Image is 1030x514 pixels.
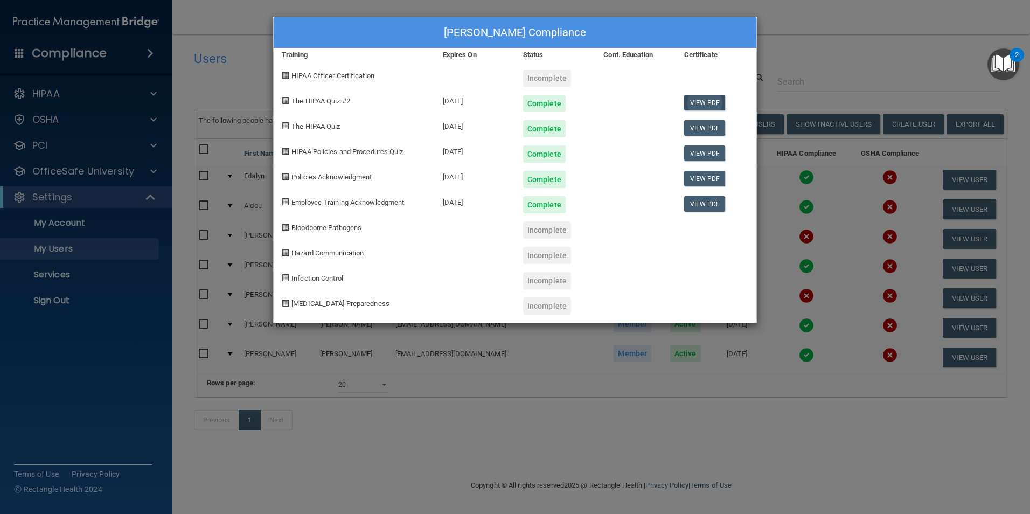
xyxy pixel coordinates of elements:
div: Cont. Education [595,48,676,61]
span: [MEDICAL_DATA] Preparedness [291,300,389,308]
a: View PDF [684,145,726,161]
div: Complete [523,196,566,213]
div: [DATE] [435,87,515,112]
div: Incomplete [523,221,571,239]
a: View PDF [684,95,726,110]
span: HIPAA Policies and Procedures Quiz [291,148,403,156]
span: The HIPAA Quiz [291,122,340,130]
div: Complete [523,171,566,188]
div: [DATE] [435,112,515,137]
button: Open Resource Center, 2 new notifications [987,48,1019,80]
a: View PDF [684,171,726,186]
div: [DATE] [435,163,515,188]
div: Complete [523,145,566,163]
div: Complete [523,120,566,137]
a: View PDF [684,196,726,212]
div: Incomplete [523,272,571,289]
a: View PDF [684,120,726,136]
div: Complete [523,95,566,112]
div: Incomplete [523,247,571,264]
span: Employee Training Acknowledgment [291,198,404,206]
span: Infection Control [291,274,343,282]
span: Hazard Communication [291,249,364,257]
div: [PERSON_NAME] Compliance [274,17,756,48]
span: Bloodborne Pathogens [291,224,361,232]
div: Status [515,48,595,61]
span: HIPAA Officer Certification [291,72,374,80]
div: Incomplete [523,70,571,87]
span: The HIPAA Quiz #2 [291,97,350,105]
div: Incomplete [523,297,571,315]
div: Training [274,48,435,61]
div: [DATE] [435,188,515,213]
span: Policies Acknowledgment [291,173,372,181]
div: Expires On [435,48,515,61]
div: 2 [1015,55,1019,69]
div: [DATE] [435,137,515,163]
div: Certificate [676,48,756,61]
